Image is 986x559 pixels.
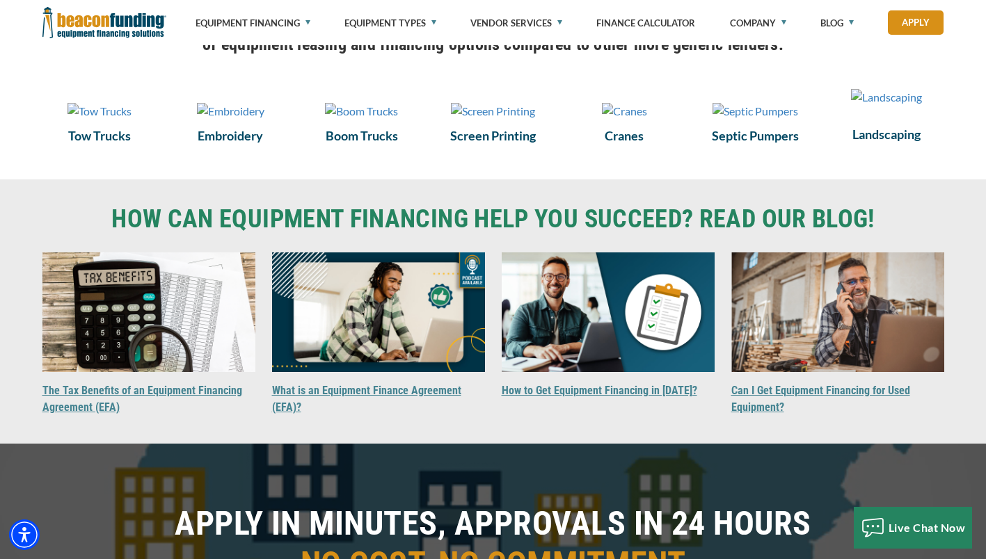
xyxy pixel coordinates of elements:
a: Septic Pumpers [698,127,813,145]
a: Boom Trucks [305,102,420,120]
a: Screen Printing [436,127,550,145]
img: What is an Equipment Finance Agreement (EFA)? [272,252,485,372]
button: Live Chat Now [854,507,973,549]
a: Tow Trucks [42,127,157,145]
a: How to Get Equipment Financing in [DATE]? [502,384,697,397]
span: Live Chat Now [889,521,966,534]
a: Cranes [567,102,682,120]
img: Can I Get Equipment Financing for Used Equipment? [731,252,944,372]
img: Landscaping [851,89,922,106]
a: What is an Equipment Finance Agreement (EFA)? [272,384,461,414]
a: Can I Get Equipment Financing for Used Equipment? [731,384,910,414]
a: Embroidery [173,102,288,120]
a: Boom Trucks [305,127,420,145]
a: Screen Printing [436,102,550,120]
img: Septic Pumpers [713,103,798,120]
img: Tow Trucks [67,103,132,120]
a: The Tax Benefits of an Equipment Financing Agreement (EFA) [42,384,242,414]
a: Tow Trucks [42,102,157,120]
a: Landscaping [829,125,944,143]
img: Screen Printing [451,103,535,120]
a: Landscaping [829,102,944,118]
img: Embroidery [197,103,264,120]
a: Septic Pumpers [698,102,813,120]
a: Cranes [567,127,682,145]
img: How to Get Equipment Financing in 2025? [502,252,715,372]
a: Embroidery [173,127,288,145]
img: Cranes [602,103,647,120]
img: Boom Trucks [325,103,398,120]
div: Accessibility Menu [9,519,40,550]
a: Apply [888,10,944,35]
img: The Tax Benefits of an Equipment Financing Agreement (EFA) [42,252,255,372]
a: HOW CAN EQUIPMENT FINANCING HELP YOU SUCCEED? READ OUR BLOG! [42,207,944,232]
